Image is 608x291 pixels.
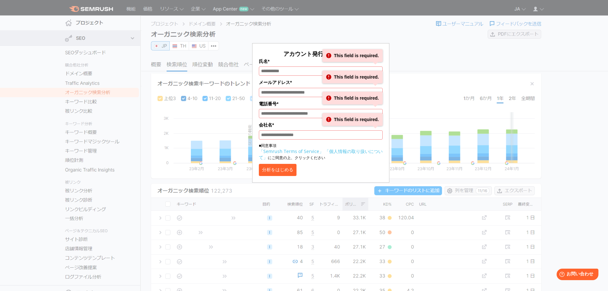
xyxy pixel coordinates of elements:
div: This field is required. [322,71,383,83]
div: This field is required. [322,92,383,104]
span: アカウント発行して分析する [283,50,358,57]
div: This field is required. [322,113,383,126]
p: ■同意事項 にご同意の上、クリックください [259,143,383,161]
div: This field is required. [322,49,383,62]
label: メールアドレス* [259,79,383,86]
iframe: Help widget launcher [551,266,601,284]
label: 電話番号* [259,100,383,107]
a: 「個人情報の取り扱いについて」 [259,148,383,160]
a: 「Semrush Terms of Service」 [259,148,324,154]
button: 分析をはじめる [259,164,296,176]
